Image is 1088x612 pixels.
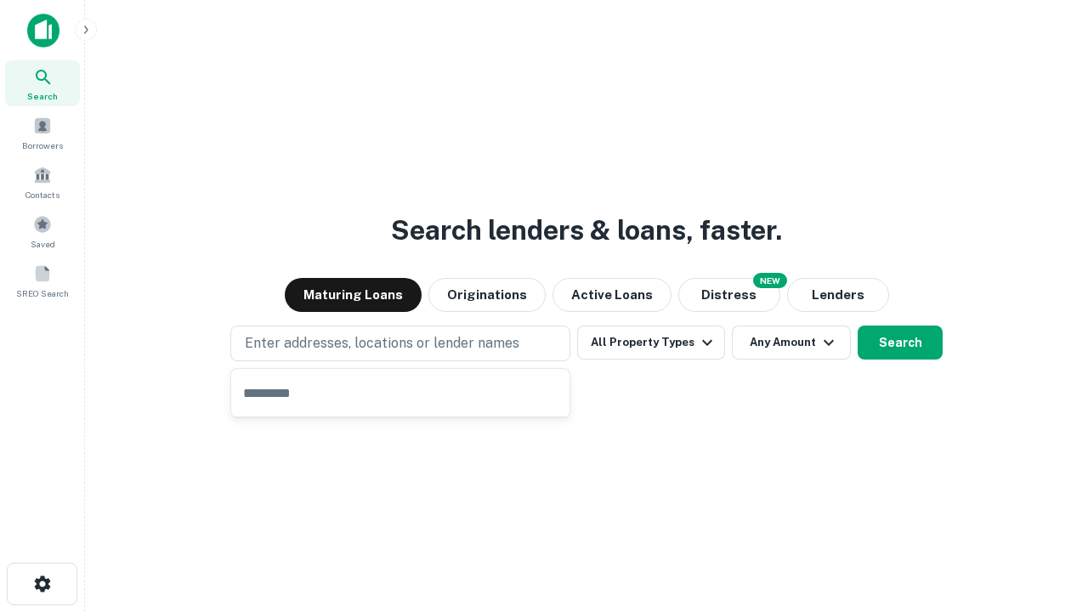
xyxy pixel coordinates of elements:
div: NEW [753,273,787,288]
h3: Search lenders & loans, faster. [391,210,782,251]
button: Enter addresses, locations or lender names [230,326,570,361]
span: Search [27,89,58,103]
button: Maturing Loans [285,278,422,312]
p: Enter addresses, locations or lender names [245,333,519,354]
a: Contacts [5,159,80,205]
a: Borrowers [5,110,80,156]
iframe: Chat Widget [1003,476,1088,558]
a: Saved [5,208,80,254]
button: Originations [428,278,546,312]
button: Search distressed loans with lien and other non-mortgage details. [678,278,780,312]
span: SREO Search [16,286,69,300]
span: Saved [31,237,55,251]
button: All Property Types [577,326,725,360]
a: SREO Search [5,258,80,303]
button: Any Amount [732,326,851,360]
span: Borrowers [22,139,63,152]
button: Active Loans [552,278,671,312]
button: Lenders [787,278,889,312]
img: capitalize-icon.png [27,14,59,48]
span: Contacts [25,188,59,201]
button: Search [858,326,943,360]
a: Search [5,60,80,106]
